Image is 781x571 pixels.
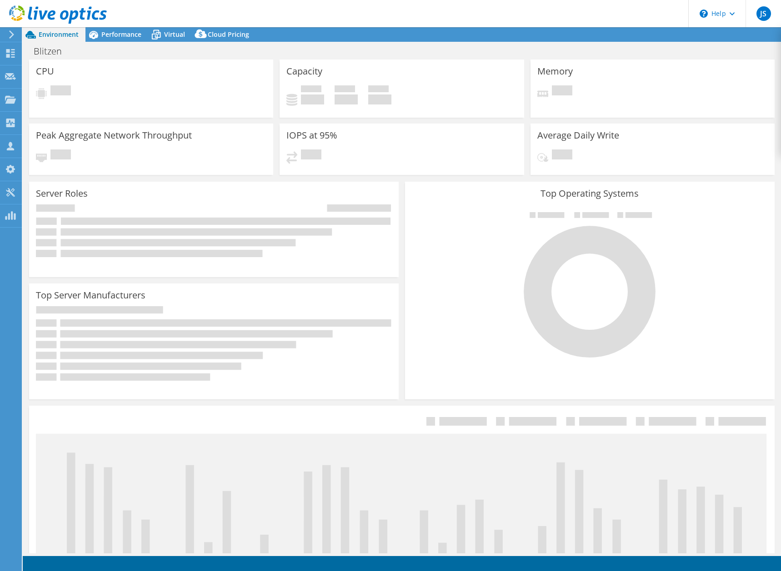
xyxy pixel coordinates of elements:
h4: 0 GiB [335,94,358,104]
h3: Top Operating Systems [412,189,768,199]
h3: Peak Aggregate Network Throughput [36,130,192,140]
span: Total [368,85,389,94]
span: Pending [552,149,572,162]
h3: Average Daily Write [537,130,619,140]
span: JS [756,6,771,21]
span: Pending [50,149,71,162]
span: Virtual [164,30,185,39]
span: Free [335,85,355,94]
span: Environment [39,30,79,39]
h4: 0 GiB [301,94,324,104]
svg: \n [700,10,708,18]
span: Pending [301,149,321,162]
h1: Blitzen [30,46,76,56]
h3: IOPS at 95% [286,130,337,140]
h3: Memory [537,66,573,76]
h3: Top Server Manufacturers [36,290,145,300]
h3: Server Roles [36,189,88,199]
h4: 0 GiB [368,94,391,104]
span: Performance [101,30,141,39]
h3: Capacity [286,66,322,76]
span: Pending [50,85,71,98]
span: Used [301,85,321,94]
span: Cloud Pricing [208,30,249,39]
span: Pending [552,85,572,98]
h3: CPU [36,66,54,76]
